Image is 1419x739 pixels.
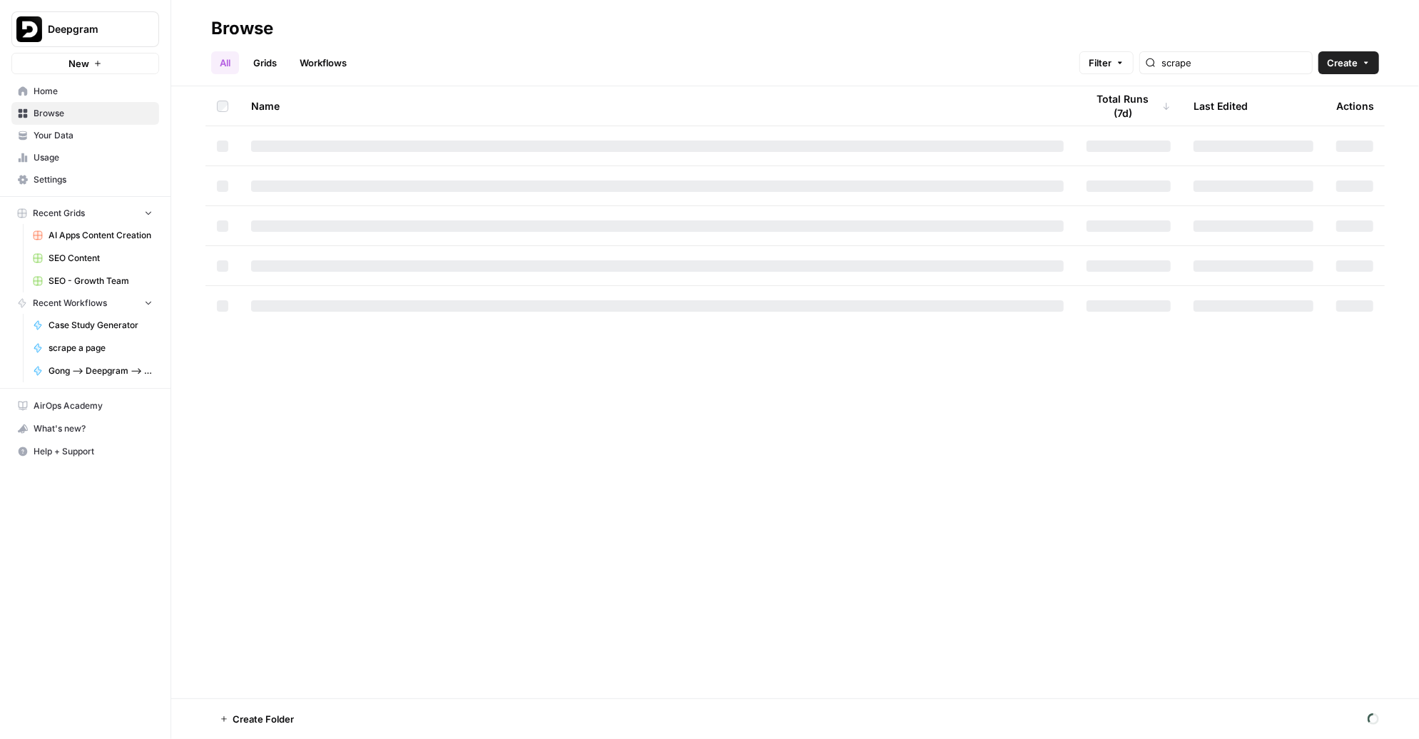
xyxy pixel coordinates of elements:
div: Name [251,86,1064,126]
span: AI Apps Content Creation [49,229,153,242]
span: SEO - Growth Team [49,275,153,287]
button: New [11,53,159,74]
img: Deepgram Logo [16,16,42,42]
a: AirOps Academy [11,394,159,417]
span: New [68,56,89,71]
a: Grids [245,51,285,74]
div: Browse [211,17,273,40]
div: Actions [1336,86,1374,126]
a: Browse [11,102,159,125]
button: Help + Support [11,440,159,463]
span: AirOps Academy [34,399,153,412]
span: Recent Grids [33,207,85,220]
span: Deepgram [48,22,134,36]
a: Gong --> Deepgram --> Openai --> SF subapp [26,360,159,382]
button: What's new? [11,417,159,440]
a: SEO Content [26,247,159,270]
div: Last Edited [1194,86,1248,126]
span: SEO Content [49,252,153,265]
a: scrape a page [26,337,159,360]
span: Create Folder [233,712,294,726]
span: Recent Workflows [33,297,107,310]
button: Recent Grids [11,203,159,224]
input: Search [1161,56,1306,70]
a: All [211,51,239,74]
span: Settings [34,173,153,186]
span: Your Data [34,129,153,142]
span: scrape a page [49,342,153,355]
span: Filter [1089,56,1112,70]
span: Help + Support [34,445,153,458]
div: Total Runs (7d) [1087,86,1171,126]
span: Gong --> Deepgram --> Openai --> SF subapp [49,365,153,377]
span: Case Study Generator [49,319,153,332]
div: What's new? [12,418,158,439]
a: Case Study Generator [26,314,159,337]
button: Create Folder [211,708,302,730]
a: AI Apps Content Creation [26,224,159,247]
a: Home [11,80,159,103]
button: Recent Workflows [11,292,159,314]
a: Settings [11,168,159,191]
a: Your Data [11,124,159,147]
span: Usage [34,151,153,164]
button: Workspace: Deepgram [11,11,159,47]
button: Filter [1079,51,1134,74]
span: Create [1327,56,1358,70]
a: Usage [11,146,159,169]
a: SEO - Growth Team [26,270,159,292]
button: Create [1318,51,1379,74]
span: Home [34,85,153,98]
a: Workflows [291,51,355,74]
span: Browse [34,107,153,120]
